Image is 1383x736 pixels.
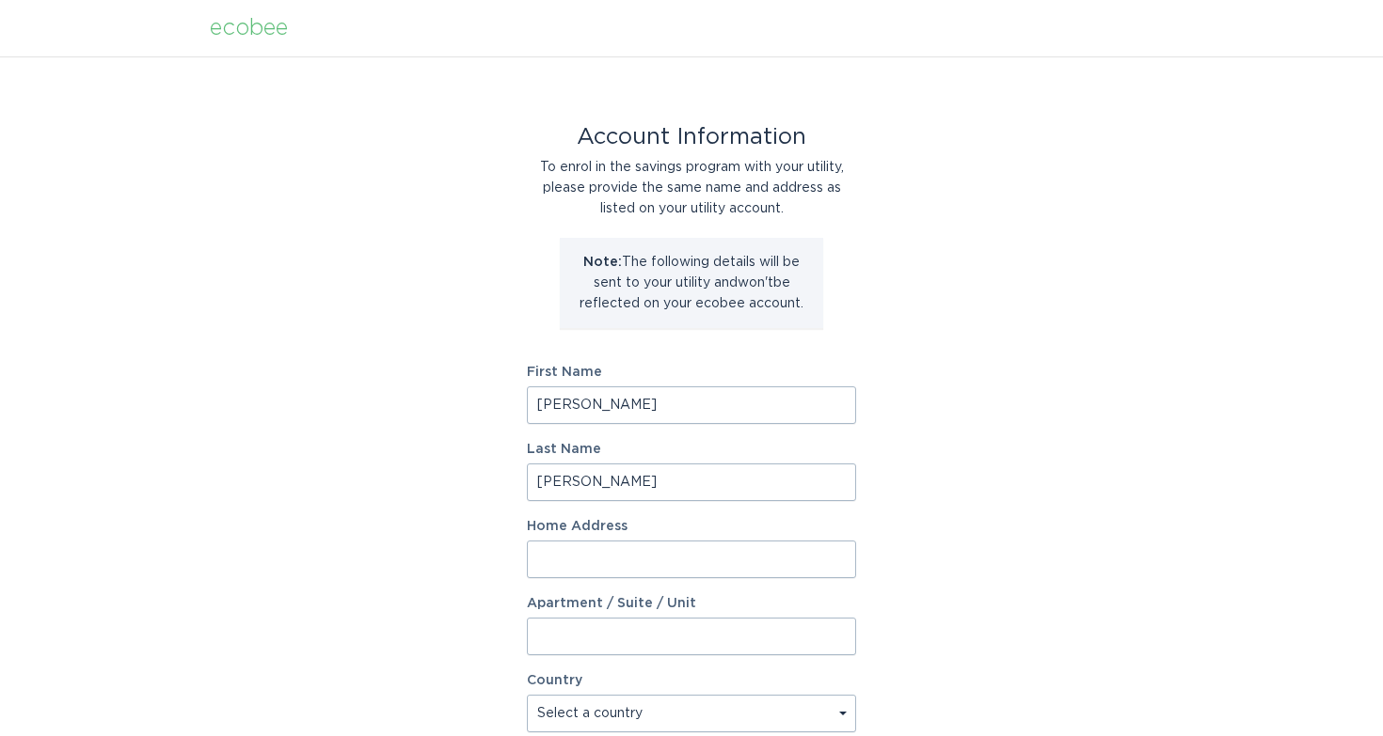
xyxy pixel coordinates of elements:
[527,443,856,456] label: Last Name
[527,520,856,533] label: Home Address
[527,157,856,219] div: To enrol in the savings program with your utility, please provide the same name and address as li...
[527,674,582,687] label: Country
[574,252,809,314] p: The following details will be sent to your utility and won't be reflected on your ecobee account.
[210,18,288,39] div: ecobee
[583,256,622,269] strong: Note:
[527,127,856,148] div: Account Information
[527,366,856,379] label: First Name
[527,597,856,610] label: Apartment / Suite / Unit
